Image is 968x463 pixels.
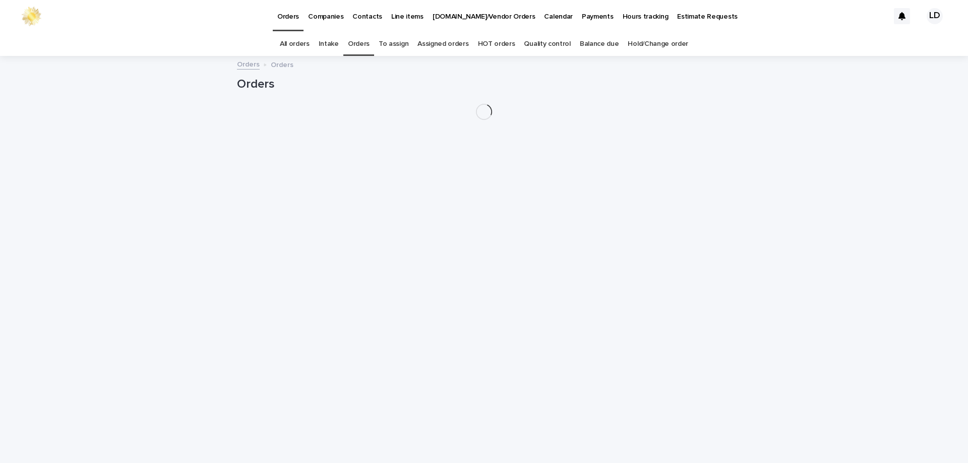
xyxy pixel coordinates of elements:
a: Orders [348,32,370,56]
a: Hold/Change order [628,32,688,56]
a: Orders [237,58,260,70]
a: To assign [379,32,408,56]
img: 0ffKfDbyRa2Iv8hnaAqg [20,6,42,26]
p: Orders [271,58,293,70]
a: Assigned orders [417,32,468,56]
a: Balance due [580,32,619,56]
div: LD [927,8,943,24]
a: All orders [280,32,310,56]
a: HOT orders [478,32,515,56]
a: Intake [319,32,339,56]
a: Quality control [524,32,570,56]
h1: Orders [237,77,731,92]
